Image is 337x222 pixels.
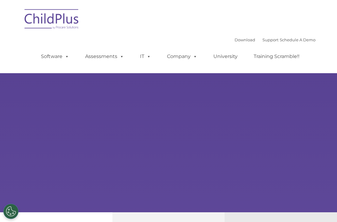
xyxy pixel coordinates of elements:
[280,37,315,42] a: Schedule A Demo
[35,50,75,63] a: Software
[134,50,157,63] a: IT
[235,37,315,42] font: |
[262,37,279,42] a: Support
[3,204,18,219] button: Cookies Settings
[161,50,203,63] a: Company
[248,50,305,63] a: Training Scramble!!
[235,37,255,42] a: Download
[22,5,82,35] img: ChildPlus by Procare Solutions
[207,50,244,63] a: University
[79,50,130,63] a: Assessments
